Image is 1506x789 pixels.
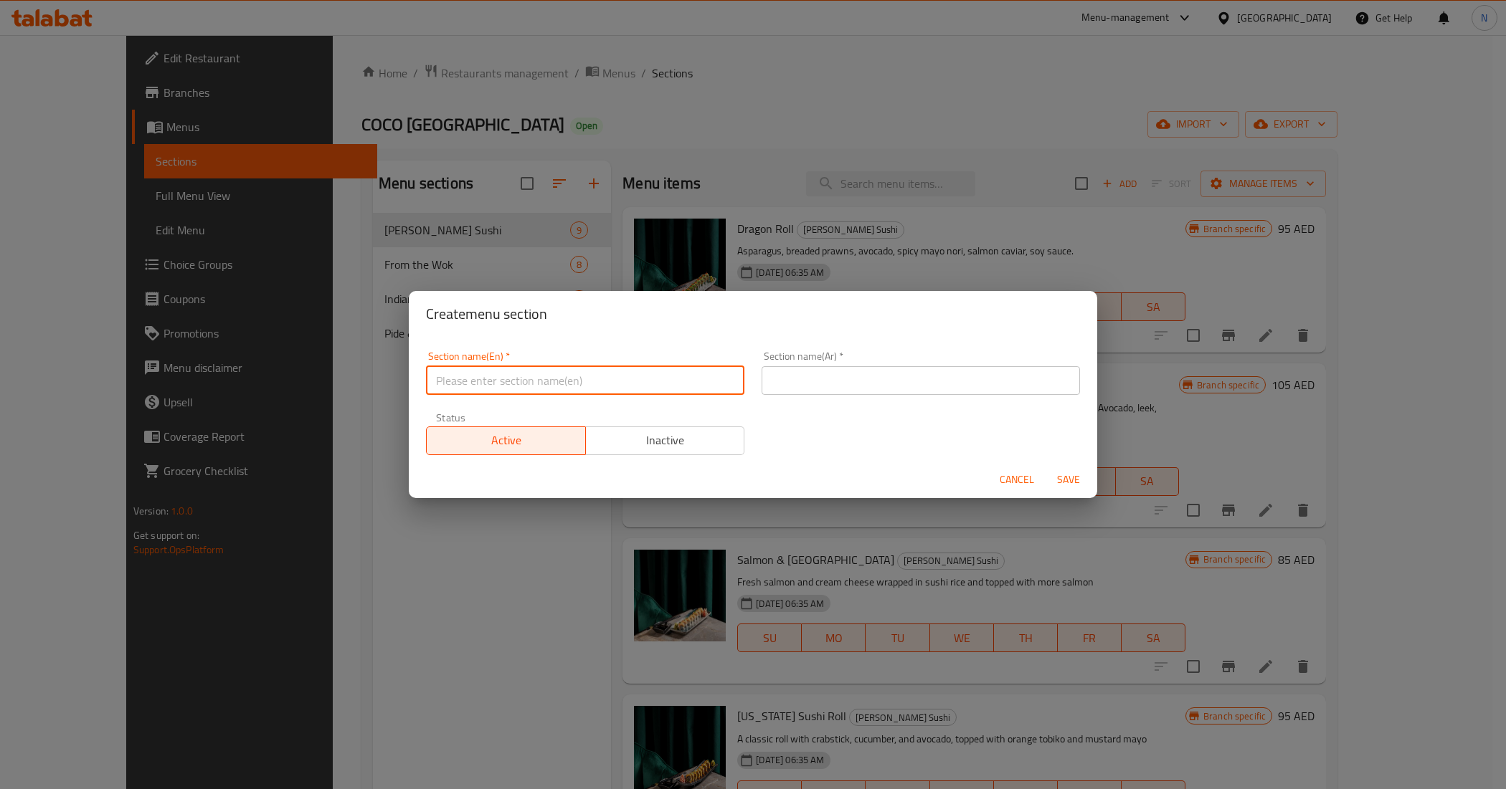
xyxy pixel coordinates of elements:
span: Inactive [592,430,739,451]
h2: Create menu section [426,302,1080,325]
button: Active [426,426,586,455]
span: Save [1051,471,1086,489]
button: Save [1046,467,1091,493]
span: Cancel [1000,471,1034,489]
span: Active [432,430,580,451]
input: Please enter section name(ar) [762,366,1080,395]
button: Cancel [994,467,1040,493]
input: Please enter section name(en) [426,366,744,395]
button: Inactive [585,426,745,455]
